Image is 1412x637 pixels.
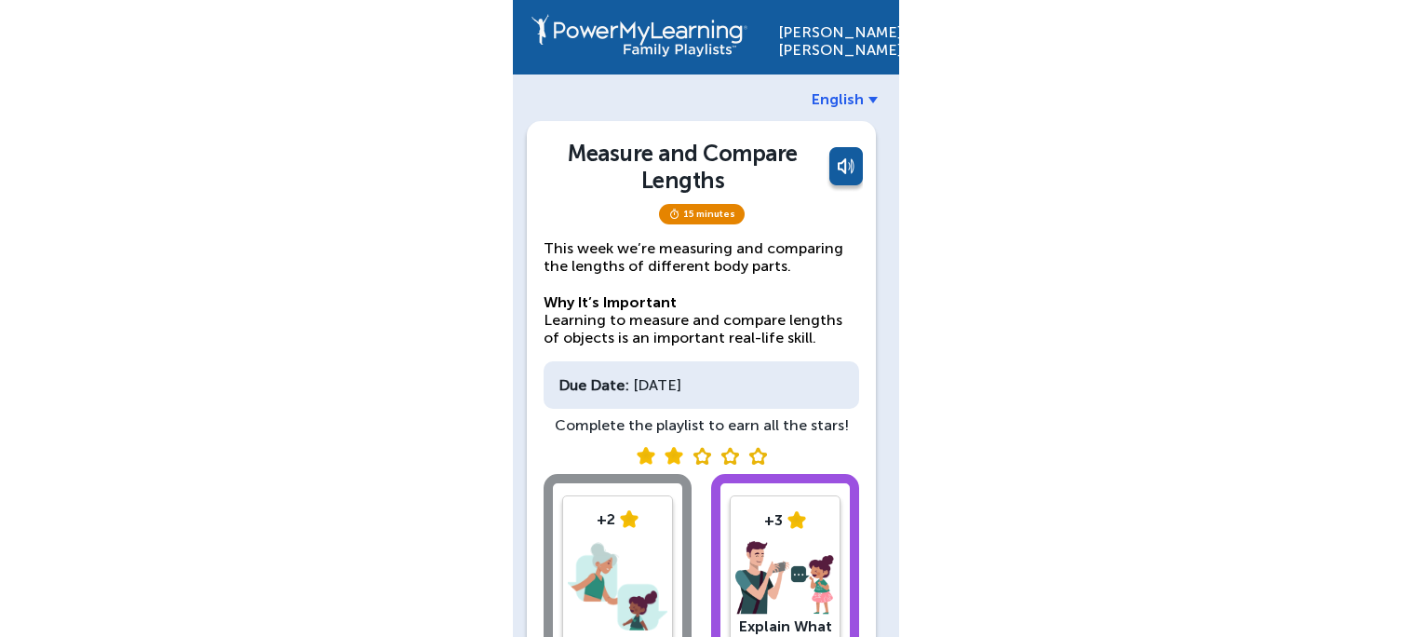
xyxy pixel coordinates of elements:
a: English [812,90,878,108]
img: submit star [637,447,655,465]
div: Measure and Compare Lengths [544,140,822,194]
div: Complete the playlist to earn all the stars! [544,416,859,434]
div: Due Date: [558,376,629,394]
img: explain.png [735,541,835,616]
img: submit star [665,447,683,465]
img: play-game.png [568,538,667,635]
img: star [787,511,806,529]
div: [PERSON_NAME] [PERSON_NAME] [778,14,881,59]
img: star [620,510,639,528]
div: +3 [735,511,835,529]
img: blank star [748,447,767,465]
img: timer.svg [668,209,680,220]
img: blank star [693,447,711,465]
img: PowerMyLearning Connect [531,14,747,57]
strong: Why It’s Important [544,293,677,311]
div: [DATE] [544,361,859,409]
span: Learning to measure and compare lengths of objects is an important real-life skill. [544,311,842,346]
span: English [812,90,864,108]
img: blank star [720,447,739,465]
span: This week we’re measuring and comparing the lengths of different body parts. [544,239,843,275]
div: +2 [568,510,667,528]
span: 15 minutes [659,204,745,224]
